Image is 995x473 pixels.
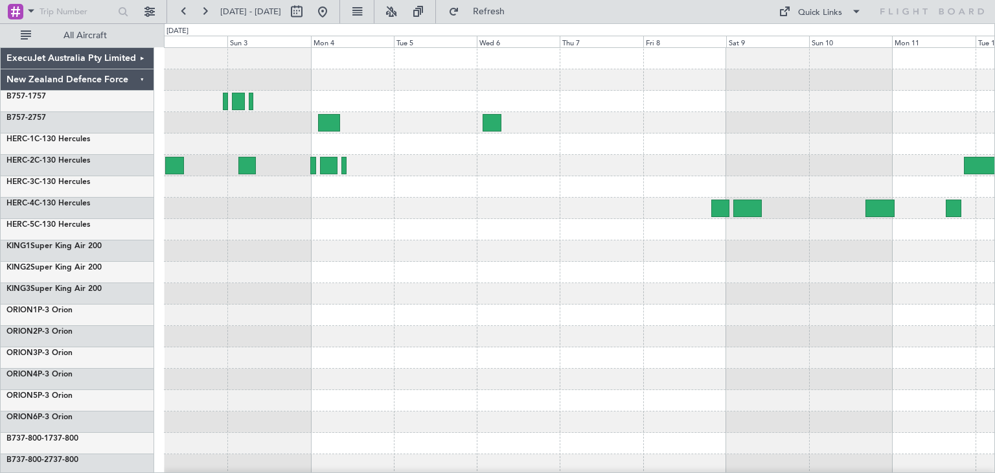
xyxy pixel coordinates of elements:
span: HERC-2 [6,157,34,165]
span: B757-1 [6,93,32,100]
a: B737-800-2737-800 [6,456,78,464]
a: HERC-3C-130 Hercules [6,178,90,186]
div: Thu 7 [560,36,643,47]
span: ORION2 [6,328,38,336]
div: Wed 6 [477,36,560,47]
a: ORION4P-3 Orion [6,371,73,378]
a: B737-800-1737-800 [6,435,78,443]
span: HERC-5 [6,221,34,229]
span: [DATE] - [DATE] [220,6,281,17]
span: ORION1 [6,306,38,314]
span: ORION3 [6,349,38,357]
span: KING1 [6,242,30,250]
input: Trip Number [40,2,114,21]
a: HERC-1C-130 Hercules [6,135,90,143]
a: ORION3P-3 Orion [6,349,73,357]
div: Sat 9 [726,36,809,47]
a: HERC-5C-130 Hercules [6,221,90,229]
div: [DATE] [166,26,189,37]
a: ORION2P-3 Orion [6,328,73,336]
span: B757-2 [6,114,32,122]
a: ORION6P-3 Orion [6,413,73,421]
a: B757-1757 [6,93,46,100]
span: Refresh [462,7,516,16]
div: Sun 10 [809,36,892,47]
div: Mon 4 [311,36,394,47]
span: HERC-1 [6,135,34,143]
span: B737-800-1 [6,435,49,443]
span: ORION6 [6,413,38,421]
span: All Aircraft [34,31,137,40]
span: B737-800-2 [6,456,49,464]
span: ORION5 [6,392,38,400]
div: Sun 3 [227,36,310,47]
button: All Aircraft [14,25,141,46]
a: KING3Super King Air 200 [6,285,102,293]
div: Tue 5 [394,36,477,47]
div: Sat 2 [144,36,227,47]
div: Fri 8 [643,36,726,47]
span: HERC-4 [6,200,34,207]
a: B757-2757 [6,114,46,122]
a: KING2Super King Air 200 [6,264,102,271]
span: ORION4 [6,371,38,378]
a: HERC-2C-130 Hercules [6,157,90,165]
span: KING3 [6,285,30,293]
a: ORION5P-3 Orion [6,392,73,400]
div: Quick Links [798,6,842,19]
div: Mon 11 [892,36,975,47]
span: KING2 [6,264,30,271]
a: HERC-4C-130 Hercules [6,200,90,207]
a: ORION1P-3 Orion [6,306,73,314]
a: KING1Super King Air 200 [6,242,102,250]
span: HERC-3 [6,178,34,186]
button: Refresh [442,1,520,22]
button: Quick Links [772,1,868,22]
